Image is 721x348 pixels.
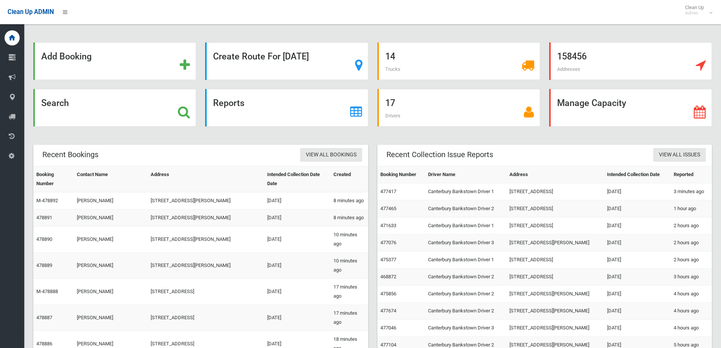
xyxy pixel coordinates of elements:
[36,262,52,268] a: 478889
[385,66,400,72] span: Trucks
[506,183,604,200] td: [STREET_ADDRESS]
[425,320,507,337] td: Canterbury Bankstown Driver 3
[377,166,425,183] th: Booking Number
[36,341,52,346] a: 478886
[385,51,395,62] strong: 14
[425,217,507,234] td: Canterbury Bankstown Driver 1
[380,240,396,245] a: 477076
[671,200,712,217] td: 1 hour ago
[74,166,148,192] th: Contact Name
[506,251,604,268] td: [STREET_ADDRESS]
[74,305,148,331] td: [PERSON_NAME]
[380,257,396,262] a: 475377
[264,305,330,331] td: [DATE]
[604,251,671,268] td: [DATE]
[330,166,368,192] th: Created
[681,5,712,16] span: Clean Up
[148,192,264,209] td: [STREET_ADDRESS][PERSON_NAME]
[604,268,671,286] td: [DATE]
[425,268,507,286] td: Canterbury Bankstown Driver 2
[264,192,330,209] td: [DATE]
[380,274,396,279] a: 468872
[74,192,148,209] td: [PERSON_NAME]
[671,234,712,251] td: 2 hours ago
[506,268,604,286] td: [STREET_ADDRESS]
[671,286,712,303] td: 4 hours ago
[380,342,396,348] a: 477104
[671,251,712,268] td: 2 hours ago
[604,234,671,251] td: [DATE]
[604,217,671,234] td: [DATE]
[385,98,395,108] strong: 17
[377,42,540,80] a: 14 Trucks
[425,166,507,183] th: Driver Name
[264,253,330,279] td: [DATE]
[148,253,264,279] td: [STREET_ADDRESS][PERSON_NAME]
[380,291,396,297] a: 475856
[671,217,712,234] td: 2 hours ago
[671,303,712,320] td: 4 hours ago
[506,166,604,183] th: Address
[41,51,92,62] strong: Add Booking
[425,251,507,268] td: Canterbury Bankstown Driver 1
[213,51,309,62] strong: Create Route For [DATE]
[425,183,507,200] td: Canterbury Bankstown Driver 1
[604,200,671,217] td: [DATE]
[36,215,52,220] a: 478891
[264,226,330,253] td: [DATE]
[205,42,368,80] a: Create Route For [DATE]
[300,148,362,162] a: View All Bookings
[33,89,196,126] a: Search
[604,166,671,183] th: Intended Collection Date
[671,320,712,337] td: 4 hours ago
[671,166,712,183] th: Reported
[330,226,368,253] td: 10 minutes ago
[549,42,712,80] a: 158456 Addresses
[506,303,604,320] td: [STREET_ADDRESS][PERSON_NAME]
[549,89,712,126] a: Manage Capacity
[36,236,52,242] a: 478890
[380,189,396,194] a: 477417
[41,98,69,108] strong: Search
[148,305,264,331] td: [STREET_ADDRESS]
[74,209,148,226] td: [PERSON_NAME]
[330,279,368,305] td: 17 minutes ago
[148,166,264,192] th: Address
[380,206,396,211] a: 477465
[506,200,604,217] td: [STREET_ADDRESS]
[604,183,671,200] td: [DATE]
[685,10,704,16] small: Admin
[604,286,671,303] td: [DATE]
[213,98,244,108] strong: Reports
[264,279,330,305] td: [DATE]
[671,268,712,286] td: 3 hours ago
[380,308,396,314] a: 477674
[8,8,54,16] span: Clean Up ADMIN
[264,209,330,226] td: [DATE]
[33,42,196,80] a: Add Booking
[377,147,502,162] header: Recent Collection Issue Reports
[506,286,604,303] td: [STREET_ADDRESS][PERSON_NAME]
[36,315,52,320] a: 478887
[671,183,712,200] td: 3 minutes ago
[604,320,671,337] td: [DATE]
[148,279,264,305] td: [STREET_ADDRESS]
[506,234,604,251] td: [STREET_ADDRESS][PERSON_NAME]
[557,98,626,108] strong: Manage Capacity
[377,89,540,126] a: 17 Drivers
[36,289,58,294] a: M-478888
[330,305,368,331] td: 17 minutes ago
[74,279,148,305] td: [PERSON_NAME]
[557,66,580,72] span: Addresses
[506,320,604,337] td: [STREET_ADDRESS][PERSON_NAME]
[425,234,507,251] td: Canterbury Bankstown Driver 3
[33,147,107,162] header: Recent Bookings
[264,166,330,192] th: Intended Collection Date Date
[425,286,507,303] td: Canterbury Bankstown Driver 2
[385,113,400,119] span: Drivers
[653,148,706,162] a: View All Issues
[74,226,148,253] td: [PERSON_NAME]
[425,200,507,217] td: Canterbury Bankstown Driver 2
[148,209,264,226] td: [STREET_ADDRESS][PERSON_NAME]
[205,89,368,126] a: Reports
